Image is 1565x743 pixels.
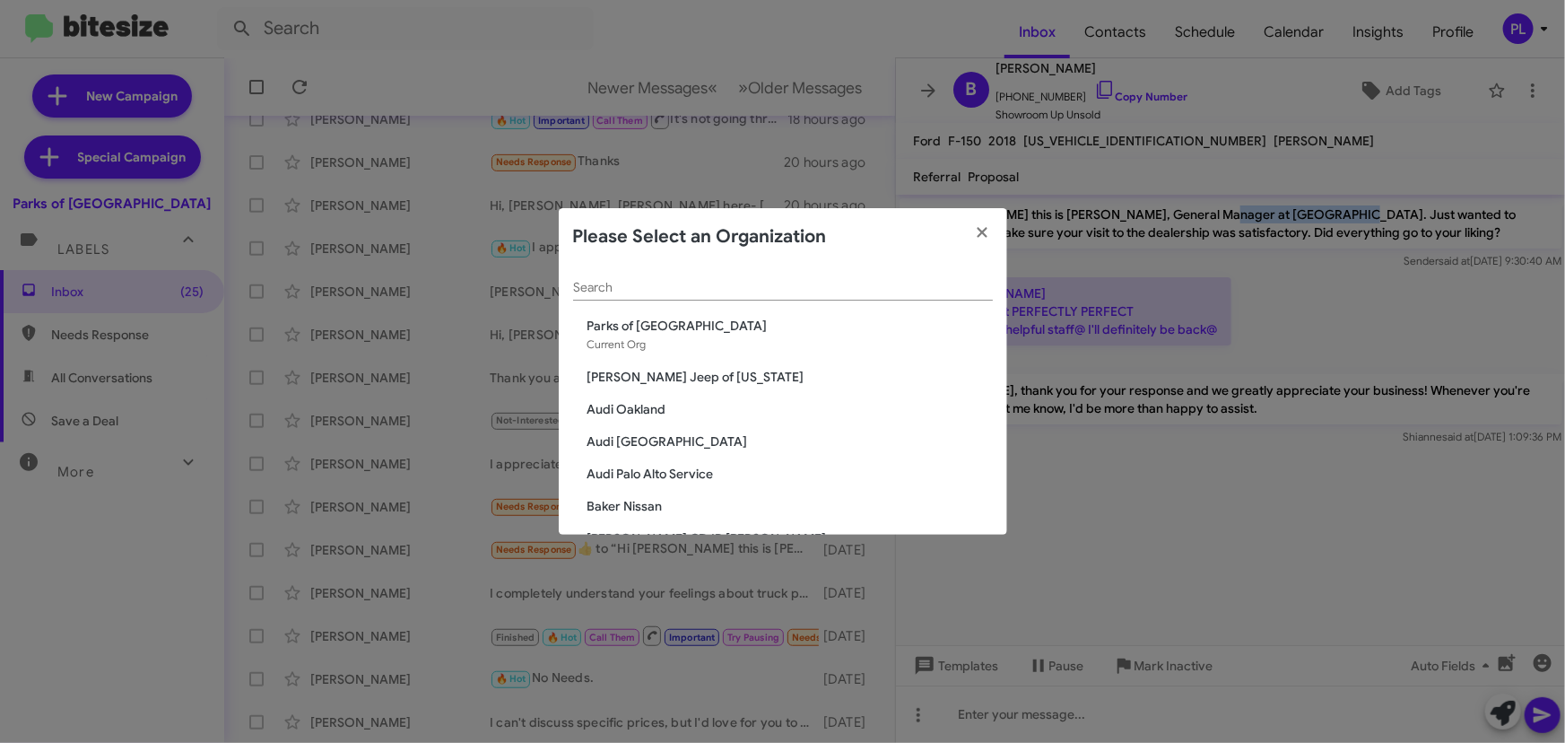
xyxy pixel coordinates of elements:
[587,529,993,547] span: [PERSON_NAME] CDJR [PERSON_NAME]
[587,497,993,515] span: Baker Nissan
[587,368,993,386] span: [PERSON_NAME] Jeep of [US_STATE]
[587,400,993,418] span: Audi Oakland
[587,465,993,483] span: Audi Palo Alto Service
[587,433,993,450] span: Audi [GEOGRAPHIC_DATA]
[573,223,827,251] h2: Please Select an Organization
[587,317,993,335] span: Parks of [GEOGRAPHIC_DATA]
[587,337,647,351] span: Current Org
